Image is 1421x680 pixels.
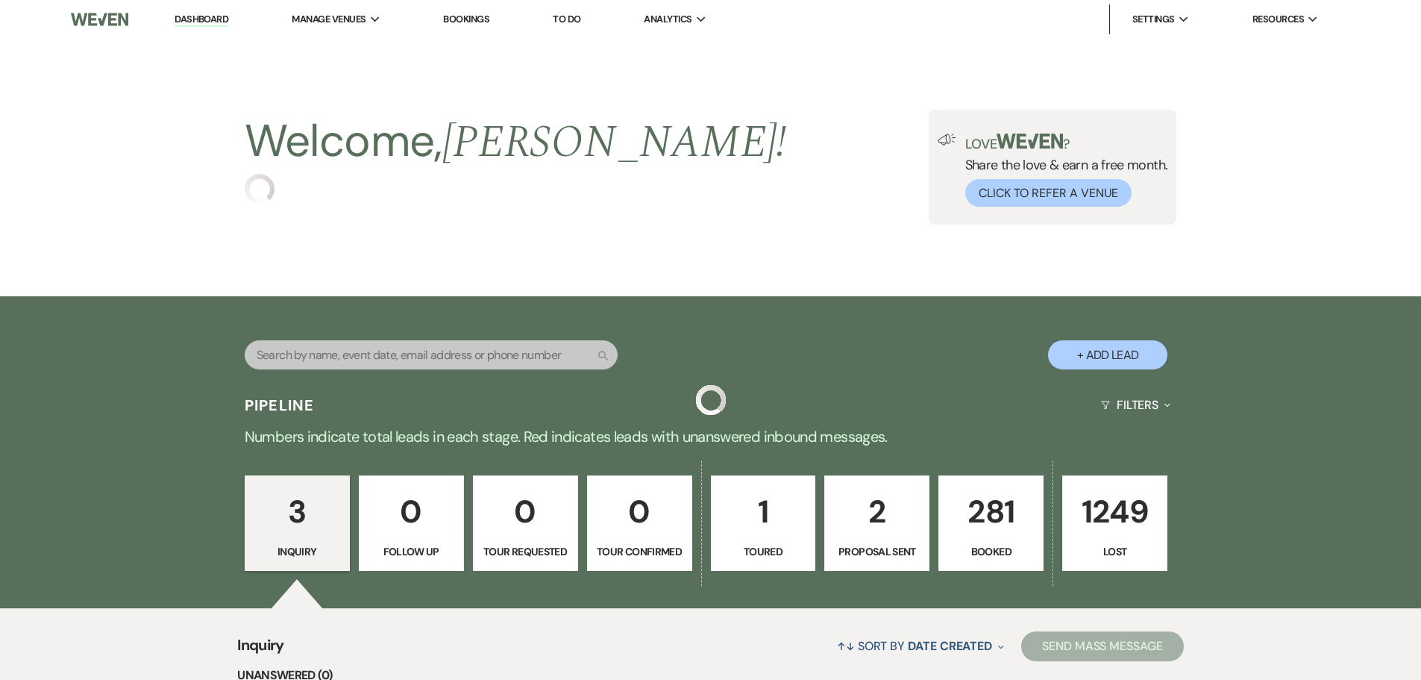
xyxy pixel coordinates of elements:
[711,475,816,571] a: 1Toured
[174,425,1248,449] p: Numbers indicate total leads in each stage. Red indicates leads with unanswered inbound messages.
[1062,475,1167,571] a: 1249Lost
[245,475,350,571] a: 3Inquiry
[292,12,366,27] span: Manage Venues
[938,134,956,146] img: loud-speaker-illustration.svg
[834,543,920,560] p: Proposal Sent
[245,174,275,204] img: loading spinner
[71,4,128,35] img: Weven Logo
[948,543,1034,560] p: Booked
[644,12,691,27] span: Analytics
[948,487,1034,537] p: 281
[483,543,568,560] p: Tour Requested
[1072,543,1158,560] p: Lost
[587,475,692,571] a: 0Tour Confirmed
[908,638,992,654] span: Date Created
[965,179,1132,207] button: Click to Refer a Venue
[837,638,855,654] span: ↑↓
[597,487,683,537] p: 0
[1048,340,1167,369] button: + Add Lead
[443,13,489,25] a: Bookings
[245,395,315,416] h3: Pipeline
[597,543,683,560] p: Tour Confirmed
[956,134,1168,207] div: Share the love & earn a free month.
[1021,631,1184,661] button: Send Mass Message
[483,487,568,537] p: 0
[175,13,228,27] a: Dashboard
[1252,12,1304,27] span: Resources
[997,134,1063,149] img: weven-logo-green.svg
[359,475,464,571] a: 0Follow Up
[721,543,806,560] p: Toured
[938,475,1044,571] a: 281Booked
[831,626,1010,666] button: Sort By Date Created
[696,385,726,415] img: loading spinner
[237,634,284,666] span: Inquiry
[473,475,578,571] a: 0Tour Requested
[254,543,340,560] p: Inquiry
[553,13,580,25] a: To Do
[442,108,787,177] span: [PERSON_NAME] !
[368,487,454,537] p: 0
[834,487,920,537] p: 2
[1095,385,1176,425] button: Filters
[1072,487,1158,537] p: 1249
[368,543,454,560] p: Follow Up
[254,487,340,537] p: 3
[245,340,618,369] input: Search by name, event date, email address or phone number
[721,487,806,537] p: 1
[245,110,787,174] h2: Welcome,
[1132,12,1175,27] span: Settings
[824,475,929,571] a: 2Proposal Sent
[965,134,1168,151] p: Love ?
